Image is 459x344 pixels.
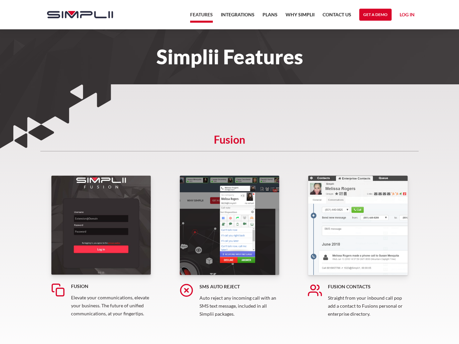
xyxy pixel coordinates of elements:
[221,11,255,23] a: Integrations
[199,283,280,290] h5: SMS Auto Reject
[71,294,151,318] p: Elevate your communications, elevate your business. The future of unified communications, at your...
[179,175,280,334] a: SMS Auto RejectAuto reject any incoming call with an SMS text message, included in all Simplii pa...
[286,11,315,23] a: Why Simplii
[40,49,419,64] h1: Simplii Features
[190,11,213,23] a: Features
[328,283,408,290] h5: Fusion Contacts
[71,283,151,290] h5: Fusion
[51,175,151,334] a: FusionElevate your communications, elevate your business. The future of unified communications, a...
[47,11,113,18] img: Simplii
[359,9,392,21] a: Get a Demo
[308,175,408,334] a: Fusion ContactsStraight from your inbound call pop add a contact to Fusions personal or enterpris...
[328,294,408,318] p: Straight from your inbound call pop add a contact to Fusions personal or enterprise directory.
[400,11,415,21] a: Log in
[323,11,351,23] a: Contact US
[199,294,280,318] p: Auto reject any incoming call with an SMS text message, included in all Simplii packages.
[40,136,419,151] h5: Fusion
[263,11,278,23] a: Plans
